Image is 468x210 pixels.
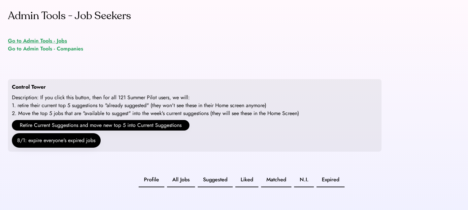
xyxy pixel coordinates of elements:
a: Go to Admin Tools - Jobs [8,37,67,45]
button: Profile [139,173,164,187]
button: Matched [261,173,291,187]
button: Suggested [198,173,233,187]
div: Control Tower [12,83,46,91]
button: All Jobs [167,173,195,187]
a: Go to Admin Tools - Companies [8,45,83,53]
button: Retire Current Suggestions and move new top 5 into Current Suggestions [12,120,189,131]
button: Expired [317,173,345,187]
button: Liked [235,173,258,187]
button: 8/1: expire everyone's expired jobs [12,133,101,148]
div: Description: If you click this button, then for all 121 Summer Pilot users, we will: 1. retire th... [12,94,299,117]
button: N.I. [294,173,314,187]
div: Admin Tools - Job Seekers [8,8,131,24]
